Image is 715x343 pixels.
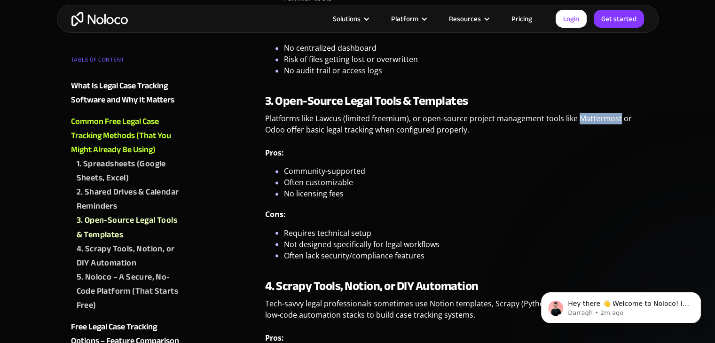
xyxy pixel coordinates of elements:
[284,177,644,188] li: Often customizable
[265,113,644,142] p: Platforms like Lawcus (limited freemium), or open-source project management tools like Mattermost...
[284,54,644,65] li: Risk of files getting lost or overwritten
[71,12,128,26] a: home
[284,188,644,199] li: No licensing fees
[594,10,644,28] a: Get started
[265,274,479,297] strong: 4. Scrapy Tools, Notion, or DIY Automation
[265,209,286,219] strong: Cons:
[284,227,644,238] li: Requires technical setup
[77,157,185,185] a: 1. Spreadsheets (Google Sheets, Excel)
[265,297,644,327] p: Tech-savvy legal professionals sometimes use Notion templates, Scrapy (Python-based scraping tool...
[77,213,185,242] a: 3. Open-Source Legal Tools & Templates
[437,13,500,25] div: Resources
[284,165,644,177] li: Community-supported
[379,13,437,25] div: Platform
[527,273,715,338] iframe: Intercom notifications message
[333,13,361,25] div: Solutions
[284,249,644,261] li: Often lack security/compliance features
[321,13,379,25] div: Solutions
[265,89,468,112] strong: 3. Open-Source Legal Tools & Templates
[77,270,185,312] a: 5. Noloco – A Secure, No-Code Platform (That Starts Free)
[77,185,185,213] a: 2. Shared Drives & Calendar Reminders
[284,238,644,249] li: Not designed specifically for legal workflows
[284,65,644,76] li: No audit trail or access logs
[265,148,284,158] strong: Pros:
[71,115,185,157] a: Common Free Legal Case Tracking Methods (That You Might Already Be Using)
[500,13,544,25] a: Pricing
[71,53,185,71] div: TABLE OF CONTENT
[77,242,185,270] a: 4. Scrapy Tools, Notion, or DIY Automation
[71,79,185,107] a: What Is Legal Case Tracking Software and Why It Matters
[556,10,587,28] a: Login
[284,42,644,54] li: No centralized dashboard
[265,332,284,343] strong: Pros:
[391,13,418,25] div: Platform
[449,13,481,25] div: Resources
